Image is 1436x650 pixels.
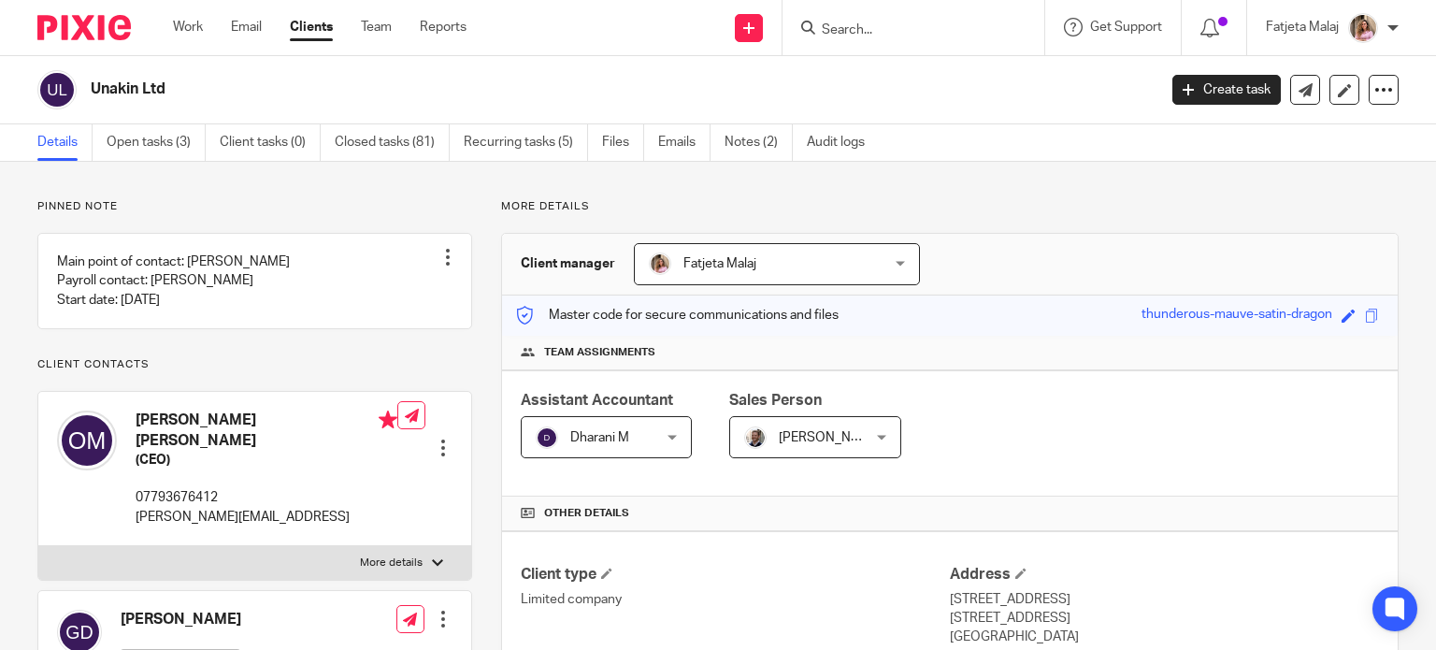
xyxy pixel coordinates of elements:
p: Client contacts [37,357,472,372]
img: svg%3E [37,70,77,109]
input: Search [820,22,988,39]
span: Fatjeta Malaj [683,257,756,270]
span: Get Support [1090,21,1162,34]
p: 07793676412 [136,488,397,507]
h4: [PERSON_NAME] [121,610,245,629]
h2: Unakin Ltd [91,79,934,99]
a: Reports [420,18,467,36]
span: Dharani M [570,431,629,444]
img: MicrosoftTeams-image%20(5).png [1348,13,1378,43]
p: More details [501,199,1399,214]
a: Emails [658,124,711,161]
a: Files [602,124,644,161]
h4: Client type [521,565,950,585]
div: thunderous-mauve-satin-dragon [1142,305,1332,326]
img: MicrosoftTeams-image%20(5).png [649,253,671,275]
span: Team assignments [544,345,655,360]
a: Team [361,18,392,36]
span: [PERSON_NAME] [779,431,882,444]
img: Matt%20Circle.png [744,426,767,449]
span: Other details [544,506,629,521]
a: Clients [290,18,333,36]
a: Open tasks (3) [107,124,206,161]
h4: [PERSON_NAME] [PERSON_NAME] [136,411,397,451]
span: Sales Person [729,393,822,408]
a: Email [231,18,262,36]
img: svg%3E [57,411,117,470]
p: [STREET_ADDRESS] [950,609,1379,628]
a: Work [173,18,203,36]
a: Closed tasks (81) [335,124,450,161]
a: Client tasks (0) [220,124,321,161]
a: Create task [1172,75,1281,105]
p: Pinned note [37,199,472,214]
p: [GEOGRAPHIC_DATA] [950,628,1379,646]
a: Recurring tasks (5) [464,124,588,161]
h3: Client manager [521,254,615,273]
p: [PERSON_NAME][EMAIL_ADDRESS] [136,508,397,527]
p: Fatjeta Malaj [1266,18,1339,36]
span: Assistant Accountant [521,393,673,408]
a: Notes (2) [725,124,793,161]
img: svg%3E [536,426,558,449]
p: [STREET_ADDRESS] [950,590,1379,609]
p: Limited company [521,590,950,609]
img: Pixie [37,15,131,40]
a: Details [37,124,93,161]
h5: (CEO) [136,451,397,469]
a: Audit logs [807,124,879,161]
p: More details [360,556,423,571]
h4: Address [950,565,1379,585]
i: Primary [379,411,397,429]
p: Master code for secure communications and files [516,306,839,325]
